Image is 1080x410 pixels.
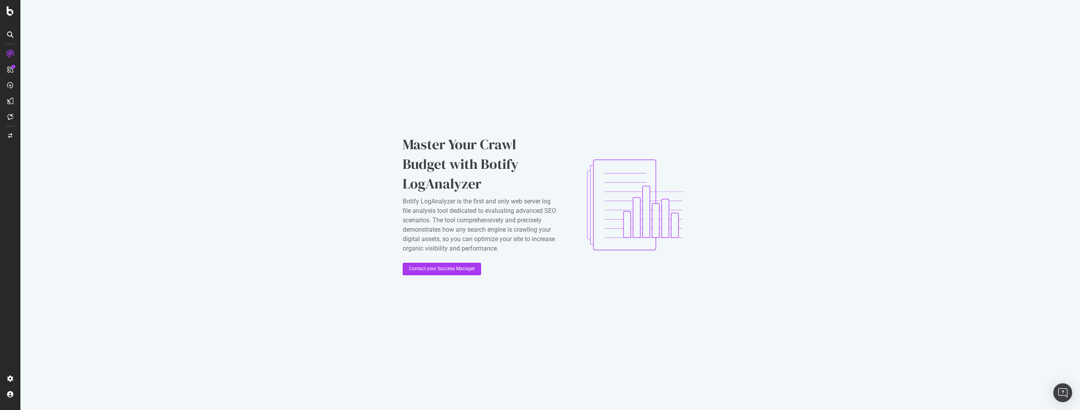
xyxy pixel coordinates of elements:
[409,265,475,272] div: Contact your Success Manager
[403,135,560,194] div: Master Your Crawl Budget with Botify LogAnalyzer
[1053,383,1072,402] div: Open Intercom Messenger
[403,197,560,253] div: Botify LogAnalyzer is the first and only web server log file analysis tool dedicated to evaluatin...
[572,142,698,268] img: ClxWCziB.png
[403,263,481,275] button: Contact your Success Manager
